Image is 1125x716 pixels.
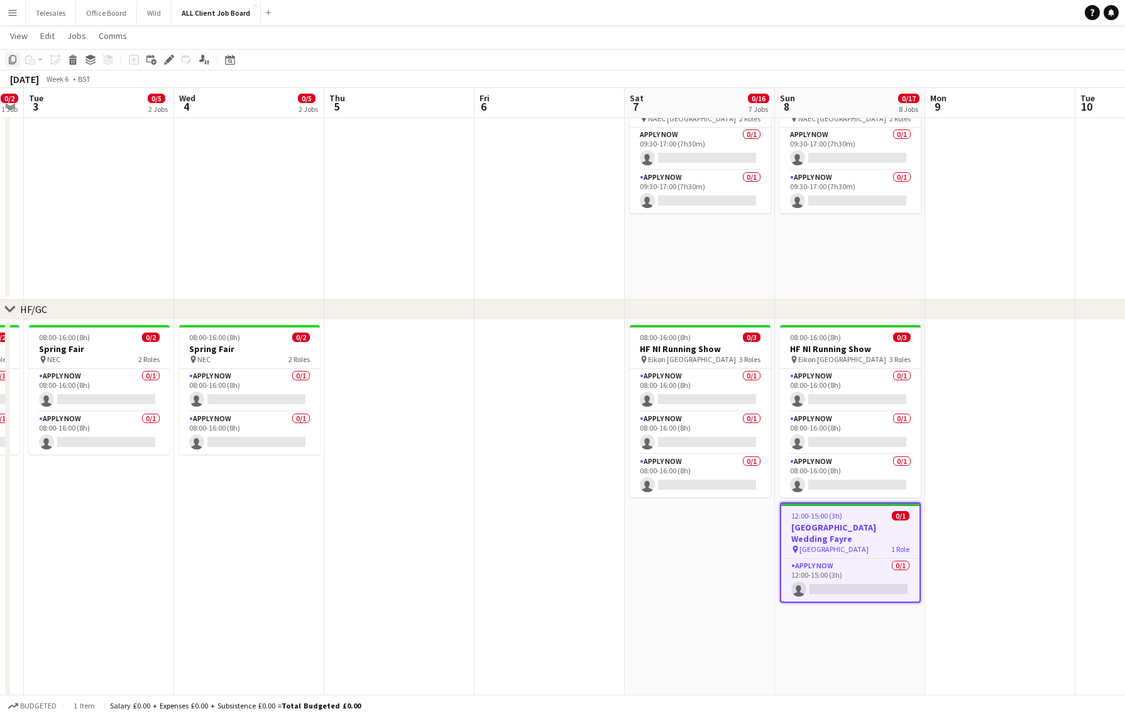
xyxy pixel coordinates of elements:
span: 0/2 [1,94,18,103]
span: 0/2 [142,333,160,342]
h3: HF NI Running Show [630,343,771,355]
button: Office Board [76,1,137,25]
span: 08:00-16:00 (8h) [39,333,90,342]
span: 3 Roles [739,355,760,364]
app-card-role: APPLY NOW0/112:00-15:00 (3h) [781,559,919,602]
app-card-role: APPLY NOW0/109:30-17:00 (7h30m) [780,128,921,170]
span: 10 [1078,99,1095,114]
span: 0/16 [748,94,769,103]
app-card-role: APPLY NOW0/108:00-16:00 (8h) [29,412,170,454]
span: NAEC [GEOGRAPHIC_DATA] [798,114,886,123]
span: 9 [928,99,947,114]
h3: HF NI Running Show [780,343,921,355]
div: HF/GC [20,303,47,316]
a: Jobs [62,28,91,44]
app-card-role: APPLY NOW0/108:00-16:00 (8h) [780,412,921,454]
span: Tue [1080,92,1095,104]
button: Telesales [26,1,76,25]
span: Comms [99,30,127,41]
div: 8 Jobs [899,104,919,114]
app-card-role: APPLY NOW0/109:30-17:00 (7h30m) [630,170,771,213]
span: 6 [478,99,490,114]
span: 7 [628,99,644,114]
app-card-role: APPLY NOW0/108:00-16:00 (8h) [179,412,320,454]
span: Total Budgeted £0.00 [282,701,361,710]
span: 2 Roles [138,355,160,364]
div: [DATE] [10,73,39,85]
span: 1 Role [891,544,909,554]
app-card-role: APPLY NOW0/108:00-16:00 (8h) [29,369,170,412]
span: 0/17 [898,94,919,103]
span: 2 Roles [739,114,760,123]
button: ALL Client Job Board [172,1,261,25]
div: Salary £0.00 + Expenses £0.00 + Subsistence £0.00 = [110,701,361,710]
span: 0/1 [892,511,909,520]
app-job-card: 08:00-16:00 (8h)0/2Spring Fair NEC2 RolesAPPLY NOW0/108:00-16:00 (8h) APPLY NOW0/108:00-16:00 (8h) [179,325,320,454]
span: 2 Roles [889,114,911,123]
span: 0/3 [893,333,911,342]
span: Fri [480,92,490,104]
app-card-role: APPLY NOW0/108:00-16:00 (8h) [630,412,771,454]
app-card-role: APPLY NOW0/109:30-17:00 (7h30m) [780,170,921,213]
span: 0/3 [743,333,760,342]
app-job-card: 12:00-15:00 (3h)0/1[GEOGRAPHIC_DATA] Wedding Fayre [GEOGRAPHIC_DATA]1 RoleAPPLY NOW0/112:00-15:00... [780,502,921,603]
span: 08:00-16:00 (8h) [790,333,841,342]
span: NEC [47,355,60,364]
h3: [GEOGRAPHIC_DATA] Wedding Fayre [781,522,919,544]
span: 0/2 [292,333,310,342]
div: 1 Job [1,104,18,114]
app-card-role: APPLY NOW0/108:00-16:00 (8h) [780,454,921,497]
span: Eikon [GEOGRAPHIC_DATA] [648,355,736,364]
h3: Spring Fair [29,343,170,355]
a: Edit [35,28,60,44]
div: BST [78,74,91,84]
span: Thu [329,92,345,104]
span: 3 Roles [889,355,911,364]
span: NEC [197,355,211,364]
span: Eikon [GEOGRAPHIC_DATA] [798,355,886,364]
div: 7 Jobs [749,104,769,114]
span: 12:00-15:00 (3h) [791,511,842,520]
span: 5 [327,99,345,114]
span: 08:00-16:00 (8h) [189,333,240,342]
div: 08:00-16:00 (8h)0/2Spring Fair NEC2 RolesAPPLY NOW0/108:00-16:00 (8h) APPLY NOW0/108:00-16:00 (8h) [29,325,170,454]
app-card-role: APPLY NOW0/108:00-16:00 (8h) [630,369,771,412]
a: Comms [94,28,132,44]
app-card-role: APPLY NOW0/109:30-17:00 (7h30m) [630,128,771,170]
div: 2 Jobs [299,104,318,114]
app-card-role: APPLY NOW0/108:00-16:00 (8h) [780,369,921,412]
app-job-card: 08:00-16:00 (8h)0/3HF NI Running Show Eikon [GEOGRAPHIC_DATA]3 RolesAPPLY NOW0/108:00-16:00 (8h) ... [630,325,771,497]
app-card-role: APPLY NOW0/108:00-16:00 (8h) [630,454,771,497]
span: Edit [40,30,55,41]
span: Mon [930,92,947,104]
span: 4 [177,99,195,114]
button: Budgeted [6,699,58,713]
span: 0/5 [298,94,316,103]
span: [GEOGRAPHIC_DATA] [799,544,869,554]
app-job-card: 09:30-17:00 (7h30m)0/2The National Wedding Fayre NAEC [GEOGRAPHIC_DATA]2 RolesAPPLY NOW0/109:30-1... [630,84,771,213]
span: Sun [780,92,795,104]
span: Budgeted [20,702,57,710]
button: Wild [137,1,172,25]
span: View [10,30,28,41]
app-job-card: 08:00-16:00 (8h)0/3HF NI Running Show Eikon [GEOGRAPHIC_DATA]3 RolesAPPLY NOW0/108:00-16:00 (8h) ... [780,325,921,497]
span: 08:00-16:00 (8h) [640,333,691,342]
span: Sat [630,92,644,104]
app-card-role: APPLY NOW0/108:00-16:00 (8h) [179,369,320,412]
span: 8 [778,99,795,114]
span: 1 item [69,701,99,710]
span: 2 Roles [288,355,310,364]
span: Wed [179,92,195,104]
span: 3 [27,99,43,114]
span: NAEC [GEOGRAPHIC_DATA] [648,114,736,123]
h3: Spring Fair [179,343,320,355]
a: View [5,28,33,44]
span: Tue [29,92,43,104]
app-job-card: 09:30-17:00 (7h30m)0/2The National Wedding Fayre NAEC [GEOGRAPHIC_DATA]2 RolesAPPLY NOW0/109:30-1... [780,84,921,213]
